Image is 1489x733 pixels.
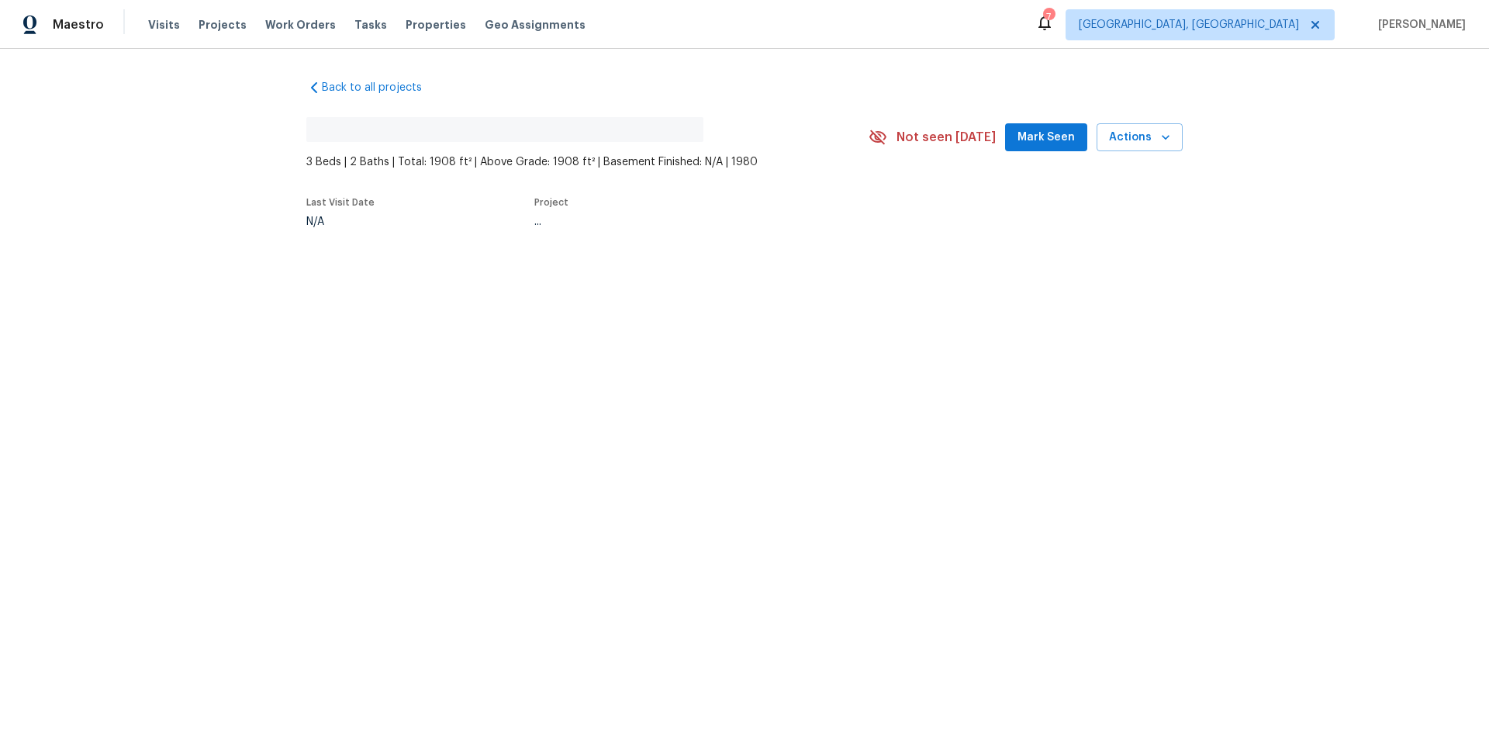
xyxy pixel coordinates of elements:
[306,198,375,207] span: Last Visit Date
[306,154,869,170] span: 3 Beds | 2 Baths | Total: 1908 ft² | Above Grade: 1908 ft² | Basement Finished: N/A | 1980
[1079,17,1299,33] span: [GEOGRAPHIC_DATA], [GEOGRAPHIC_DATA]
[53,17,104,33] span: Maestro
[406,17,466,33] span: Properties
[148,17,180,33] span: Visits
[485,17,586,33] span: Geo Assignments
[1097,123,1183,152] button: Actions
[306,216,375,227] div: N/A
[1043,9,1054,25] div: 7
[534,216,832,227] div: ...
[897,130,996,145] span: Not seen [DATE]
[1005,123,1087,152] button: Mark Seen
[1372,17,1466,33] span: [PERSON_NAME]
[265,17,336,33] span: Work Orders
[1017,128,1075,147] span: Mark Seen
[1109,128,1170,147] span: Actions
[354,19,387,30] span: Tasks
[306,80,455,95] a: Back to all projects
[199,17,247,33] span: Projects
[534,198,568,207] span: Project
